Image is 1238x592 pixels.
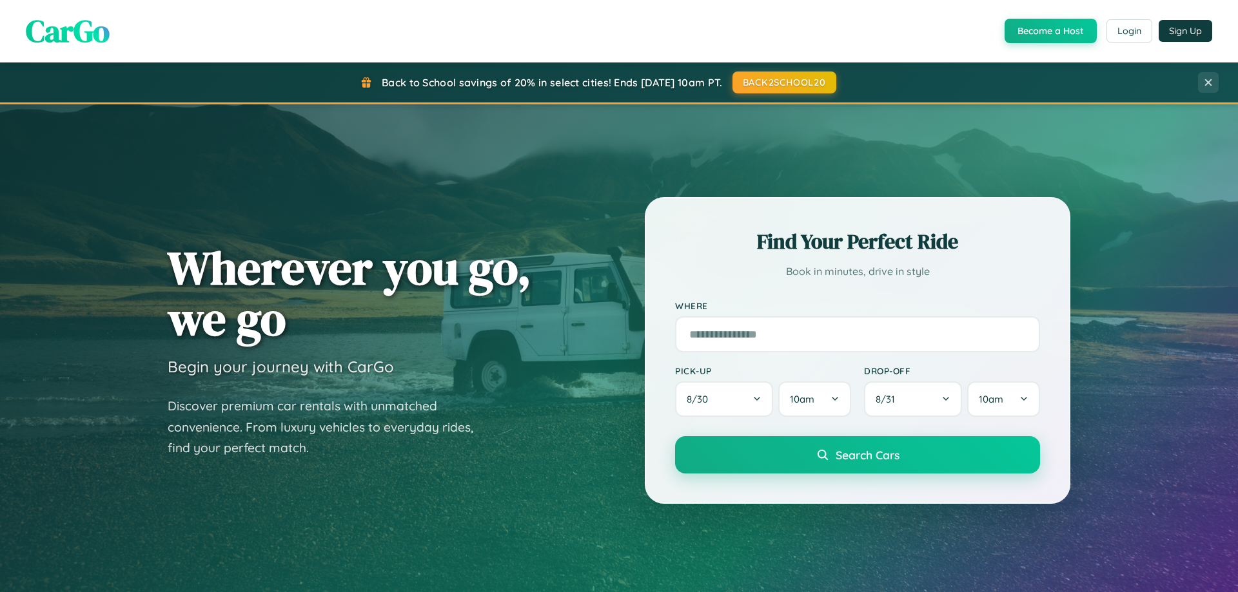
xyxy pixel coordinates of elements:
button: Sign Up [1159,20,1212,42]
p: Discover premium car rentals with unmatched convenience. From luxury vehicles to everyday rides, ... [168,396,490,459]
p: Book in minutes, drive in style [675,262,1040,281]
h1: Wherever you go, we go [168,242,531,344]
span: 10am [790,393,814,405]
h3: Begin your journey with CarGo [168,357,394,376]
button: 10am [778,381,851,417]
button: BACK2SCHOOL20 [732,72,836,93]
label: Where [675,300,1040,311]
label: Drop-off [864,365,1040,376]
button: Search Cars [675,436,1040,473]
span: CarGo [26,10,110,52]
label: Pick-up [675,365,851,376]
span: Back to School savings of 20% in select cities! Ends [DATE] 10am PT. [382,76,722,89]
button: Login [1106,19,1152,43]
span: 8 / 30 [687,393,714,405]
button: 8/30 [675,381,773,417]
span: 8 / 31 [876,393,901,405]
button: 10am [967,381,1040,417]
button: 8/31 [864,381,962,417]
span: Search Cars [836,448,899,462]
h2: Find Your Perfect Ride [675,227,1040,256]
button: Become a Host [1005,19,1097,43]
span: 10am [979,393,1003,405]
